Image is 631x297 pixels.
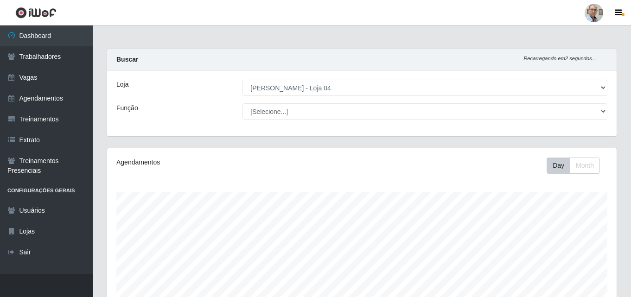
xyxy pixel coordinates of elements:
[116,56,138,63] strong: Buscar
[547,158,607,174] div: Toolbar with button groups
[15,7,57,19] img: CoreUI Logo
[116,158,313,167] div: Agendamentos
[523,56,596,61] i: Recarregando em 2 segundos...
[116,103,138,113] label: Função
[547,158,570,174] button: Day
[116,80,128,89] label: Loja
[547,158,600,174] div: First group
[570,158,600,174] button: Month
